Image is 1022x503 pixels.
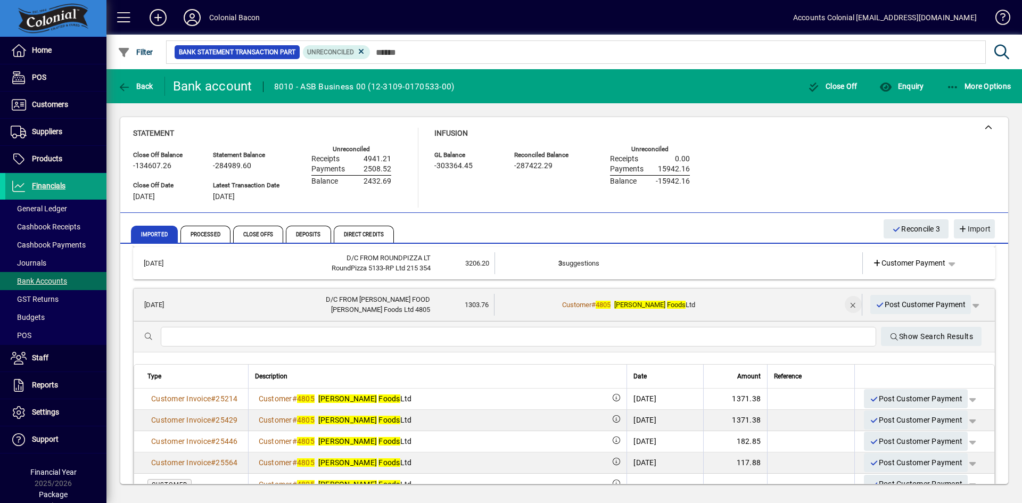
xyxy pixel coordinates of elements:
[292,394,297,403] span: #
[877,77,926,96] button: Enquiry
[216,416,237,424] span: 25429
[292,437,297,446] span: #
[213,152,279,159] span: Statement Balance
[318,480,377,489] em: [PERSON_NAME]
[32,154,62,163] span: Products
[378,437,400,446] em: Foods
[318,480,412,489] span: Ltd
[318,416,377,424] em: [PERSON_NAME]
[868,253,950,273] a: Customer Payment
[216,394,237,403] span: 25214
[5,37,106,64] a: Home
[11,277,67,285] span: Bank Accounts
[259,480,292,489] span: Customer
[870,295,971,314] button: Post Customer Payment
[737,458,761,467] span: 117.88
[667,301,686,309] em: Foods
[179,47,295,57] span: Bank Statement Transaction Part
[774,370,802,382] span: Reference
[633,436,656,447] div: [DATE]
[5,399,106,426] a: Settings
[737,370,761,382] span: Amount
[558,252,801,274] td: suggestions
[434,152,498,159] span: GL Balance
[133,162,171,170] span: -134607.26
[255,370,287,382] span: Description
[147,370,161,382] span: Type
[259,416,292,424] span: Customer
[864,475,968,494] button: Post Customer Payment
[732,416,761,424] span: 1371.38
[631,146,669,153] label: Unreconciled
[180,226,230,243] span: Processed
[311,155,340,163] span: Receipts
[884,219,949,238] button: Reconcile 3
[118,82,153,90] span: Back
[5,272,106,290] a: Bank Accounts
[106,77,165,96] app-page-header-button: Back
[633,415,656,425] div: [DATE]
[318,437,412,446] span: Ltd
[11,313,45,321] span: Budgets
[211,437,216,446] span: #
[32,73,46,81] span: POS
[318,437,377,446] em: [PERSON_NAME]
[138,252,188,274] td: [DATE]
[892,220,940,238] span: Reconcile 3
[614,301,695,309] span: Ltd
[115,77,156,96] button: Back
[303,45,370,59] mat-chip: Reconciliation Status: Unreconciled
[318,394,377,403] em: [PERSON_NAME]
[211,416,216,424] span: #
[233,226,283,243] span: Close Offs
[864,432,968,451] button: Post Customer Payment
[333,146,370,153] label: Unreconciled
[864,410,968,430] button: Post Customer Payment
[134,321,995,496] div: [DATE]D/C FROM [PERSON_NAME] FOOD[PERSON_NAME] Foods Ltd 48051303.76Customer#4805[PERSON_NAME] Fo...
[958,220,991,238] span: Import
[614,301,665,309] em: [PERSON_NAME]
[946,82,1011,90] span: More Options
[32,353,48,362] span: Staff
[514,152,578,159] span: Reconciled Balance
[5,345,106,372] a: Staff
[216,437,237,446] span: 25446
[11,331,31,340] span: POS
[5,119,106,145] a: Suppliers
[141,8,175,27] button: Add
[5,218,106,236] a: Cashbook Receipts
[297,416,315,424] em: 4805
[879,82,924,90] span: Enquiry
[5,290,106,308] a: GST Returns
[465,301,489,309] span: 1303.76
[318,394,412,403] span: Ltd
[5,372,106,399] a: Reports
[311,177,338,186] span: Balance
[32,100,68,109] span: Customers
[211,394,216,403] span: #
[987,2,1009,37] a: Knowledge Base
[32,381,58,389] span: Reports
[133,193,155,201] span: [DATE]
[213,162,251,170] span: -284989.60
[311,165,345,174] span: Payments
[364,155,391,163] span: 4941.21
[5,200,106,218] a: General Ledger
[869,433,962,450] span: Post Customer Payment
[318,416,412,424] span: Ltd
[139,294,189,316] td: [DATE]
[151,416,211,424] span: Customer Invoice
[11,204,67,213] span: General Ledger
[872,258,946,269] span: Customer Payment
[5,64,106,91] a: POS
[297,480,315,489] em: 4805
[845,296,862,313] button: Remove
[5,146,106,172] a: Products
[737,437,761,446] span: 182.85
[807,82,858,90] span: Close Off
[147,457,242,468] a: Customer Invoice#25564
[11,241,86,249] span: Cashbook Payments
[151,437,211,446] span: Customer Invoice
[175,8,209,27] button: Profile
[255,457,318,468] a: Customer#4805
